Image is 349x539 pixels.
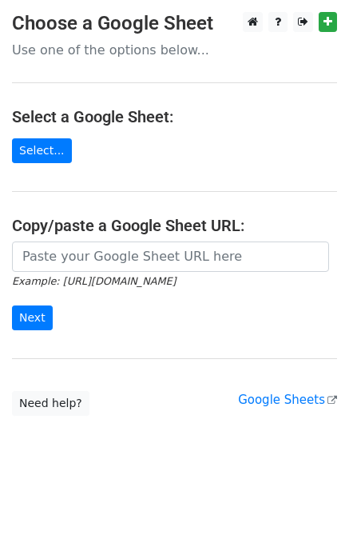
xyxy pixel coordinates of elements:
h4: Copy/paste a Google Sheet URL: [12,216,337,235]
input: Next [12,305,53,330]
input: Paste your Google Sheet URL here [12,242,329,272]
small: Example: [URL][DOMAIN_NAME] [12,275,176,287]
h4: Select a Google Sheet: [12,107,337,126]
p: Use one of the options below... [12,42,337,58]
a: Need help? [12,391,89,416]
a: Select... [12,138,72,163]
h3: Choose a Google Sheet [12,12,337,35]
a: Google Sheets [238,393,337,407]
